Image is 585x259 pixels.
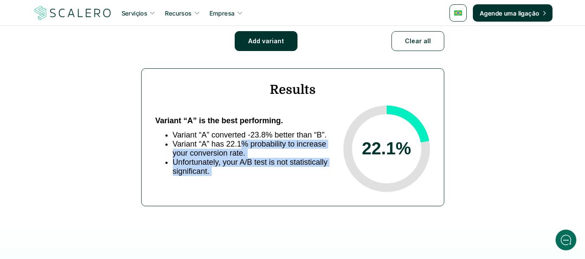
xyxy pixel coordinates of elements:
[391,31,444,51] button: Clear all
[155,116,283,125] span: Variant “A” is the best performing.
[210,9,235,18] p: Empresa
[235,31,297,51] button: Add variant
[173,140,326,157] span: Variant “A” has 22.1% probability to increase your conversion rate.
[56,120,104,127] span: New conversation
[13,115,160,132] button: New conversation
[165,9,191,18] p: Recursos
[13,42,160,56] h1: Hi! Welcome to [GEOGRAPHIC_DATA].
[173,131,327,139] span: Variant “A” converted -23.8% better than “B”.
[473,4,553,22] a: Agende uma ligação
[33,5,113,21] img: Scalero company logo
[480,9,540,18] p: Agende uma ligação
[13,58,160,99] h2: Let us know if we can help with lifecycle marketing.
[155,83,430,97] h4: Results
[72,203,110,209] span: We run on Gist
[122,9,148,18] p: Serviçios
[362,139,411,158] span: 22.1 %
[173,158,328,176] span: Unfortunately, your A/B test is not statistically significant.
[556,230,576,250] iframe: gist-messenger-bubble-iframe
